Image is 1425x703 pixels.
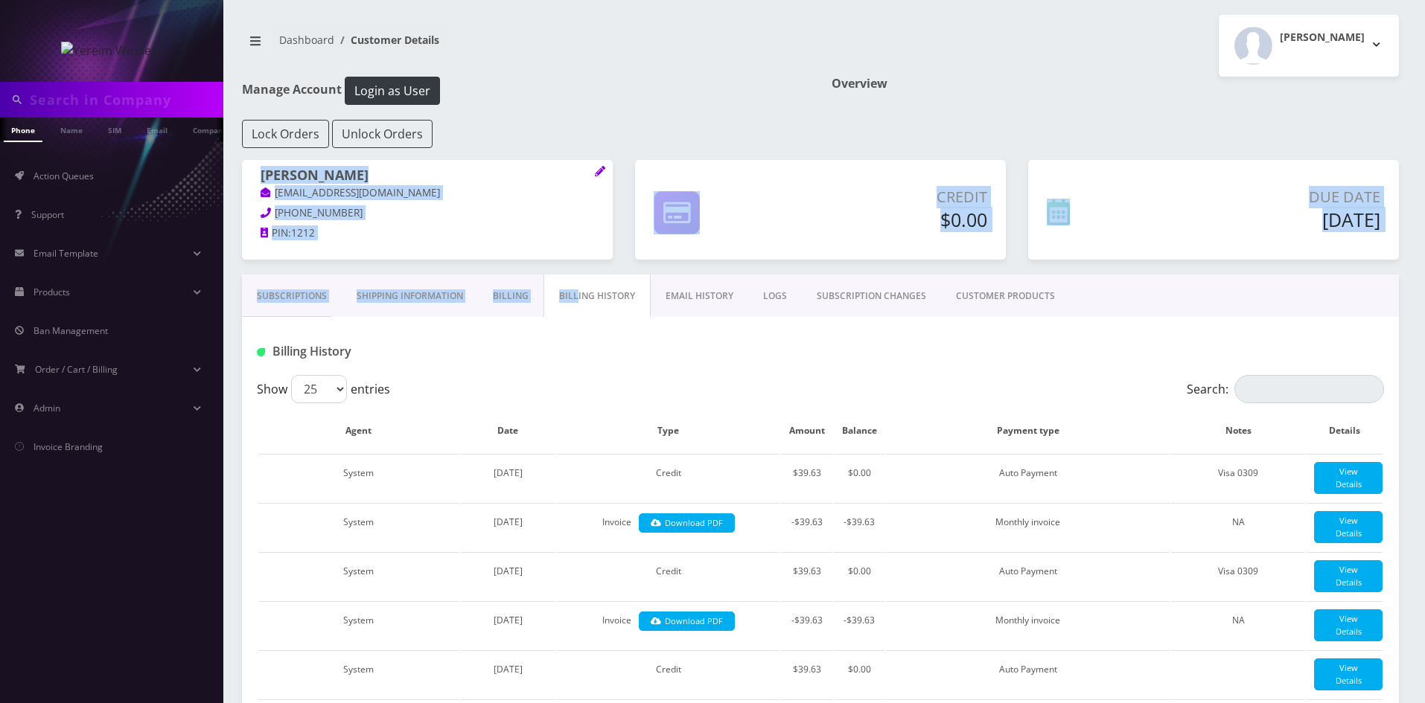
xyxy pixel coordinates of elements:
[345,77,440,105] button: Login as User
[781,552,832,600] td: $39.63
[139,118,175,141] a: Email
[802,275,941,318] a: SUBSCRIPTION CHANGES
[1187,375,1384,403] label: Search:
[4,118,42,142] a: Phone
[781,454,832,501] td: $39.63
[291,226,315,240] span: 1212
[557,650,780,698] td: Credit
[834,650,884,698] td: $0.00
[639,611,735,632] a: Download PDF
[494,516,523,528] span: [DATE]
[261,186,440,201] a: [EMAIL_ADDRESS][DOMAIN_NAME]
[802,186,987,208] p: Credit
[834,454,884,501] td: $0.00
[242,120,329,148] button: Lock Orders
[242,25,809,67] nav: breadcrumb
[886,650,1170,698] td: Auto Payment
[258,552,459,600] td: System
[1280,31,1365,44] h2: [PERSON_NAME]
[1171,409,1305,452] th: Notes
[781,650,832,698] td: $39.63
[886,503,1170,550] td: Monthly invoice
[460,409,555,452] th: Date
[258,409,459,452] th: Agent
[258,454,459,501] td: System
[334,32,439,48] li: Customer Details
[834,503,884,550] td: -$39.63
[557,503,780,550] td: Invoice
[34,440,103,453] span: Invoice Branding
[258,601,459,649] td: System
[1171,454,1305,501] td: Visa 0309
[886,409,1170,452] th: Payment type
[834,409,884,452] th: Balance
[494,466,523,479] span: [DATE]
[886,601,1170,649] td: Monthly invoice
[258,503,459,550] td: System
[557,454,780,501] td: Credit
[53,118,90,141] a: Name
[802,208,987,231] h5: $0.00
[494,663,523,675] span: [DATE]
[478,275,543,318] a: Billing
[557,409,780,452] th: Type
[1314,511,1383,543] a: View Details
[258,650,459,698] td: System
[31,208,64,221] span: Support
[35,363,118,376] span: Order / Cart / Billing
[494,565,523,577] span: [DATE]
[1307,409,1383,452] th: Details
[342,275,478,318] a: Shipping Information
[832,77,1399,91] h1: Overview
[834,552,884,600] td: $0.00
[34,247,98,260] span: Email Template
[494,614,523,626] span: [DATE]
[1171,552,1305,600] td: Visa 0309
[34,402,60,414] span: Admin
[342,81,440,97] a: Login as User
[242,275,342,318] a: Subscriptions
[257,375,390,403] label: Show entries
[1314,609,1383,641] a: View Details
[1314,658,1383,690] a: View Details
[1314,462,1383,494] a: View Details
[185,118,235,141] a: Company
[543,275,651,318] a: Billing History
[781,601,832,649] td: -$39.63
[748,275,802,318] a: LOGS
[1171,601,1305,649] td: NA
[886,454,1170,501] td: Auto Payment
[275,206,363,219] span: [PHONE_NUMBER]
[1165,186,1380,208] p: Due Date
[886,552,1170,600] td: Auto Payment
[242,77,809,105] h1: Manage Account
[639,513,735,533] a: Download PDF
[291,375,347,403] select: Showentries
[1314,560,1383,592] a: View Details
[34,324,108,337] span: Ban Management
[651,275,748,318] a: EMAIL HISTORY
[257,344,618,359] h1: Billing History
[781,503,832,550] td: -$39.63
[1171,503,1305,550] td: NA
[834,601,884,649] td: -$39.63
[1219,15,1399,77] button: [PERSON_NAME]
[1234,375,1384,403] input: Search:
[261,167,594,185] h1: [PERSON_NAME]
[30,86,220,114] input: Search in Company
[557,601,780,649] td: Invoice
[34,286,70,298] span: Products
[101,118,129,141] a: SIM
[941,275,1070,318] a: CUSTOMER PRODUCTS
[332,120,433,148] button: Unlock Orders
[279,33,334,47] a: Dashboard
[261,226,291,241] a: PIN:
[1165,208,1380,231] h5: [DATE]
[781,409,832,452] th: Amount
[61,42,163,60] img: Yereim Wireless
[34,170,94,182] span: Action Queues
[557,552,780,600] td: Credit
